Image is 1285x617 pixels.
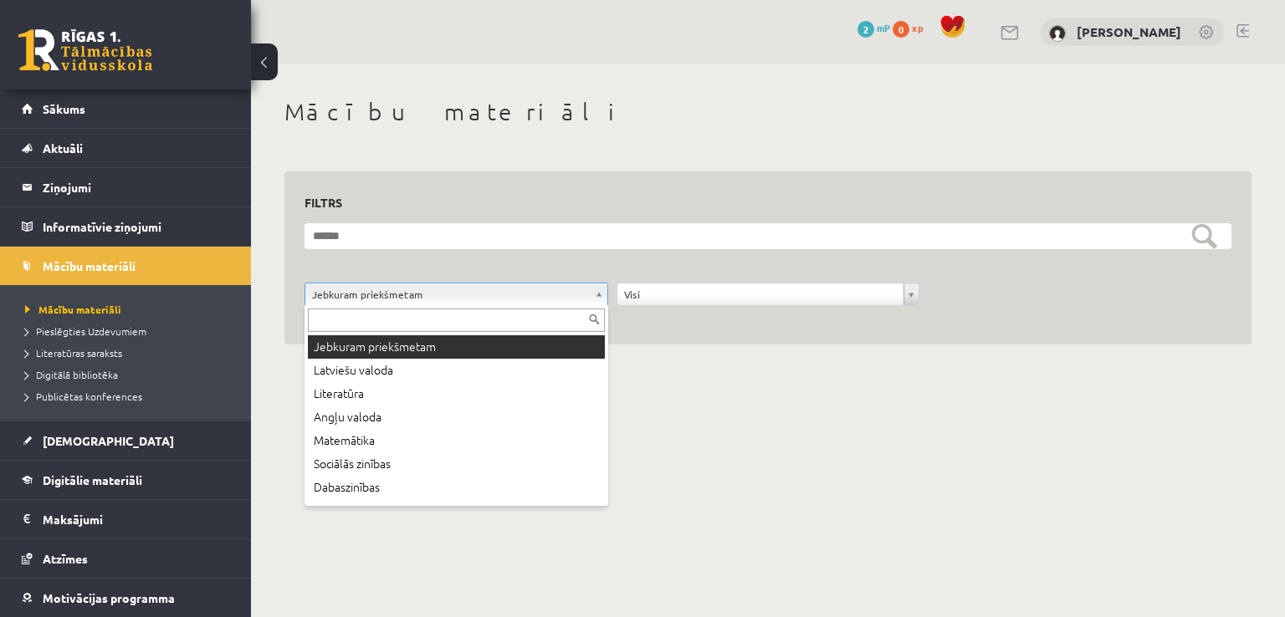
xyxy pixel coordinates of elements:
[308,382,605,405] div: Literatūra
[308,499,605,523] div: Datorika
[308,452,605,476] div: Sociālās zinības
[308,335,605,359] div: Jebkuram priekšmetam
[308,429,605,452] div: Matemātika
[308,476,605,499] div: Dabaszinības
[308,359,605,382] div: Latviešu valoda
[308,405,605,429] div: Angļu valoda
